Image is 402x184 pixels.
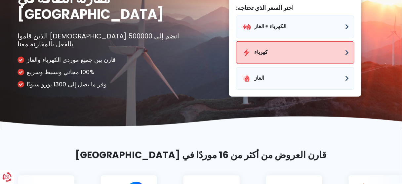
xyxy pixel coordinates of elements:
[27,80,107,88] font: وفر ما يصل إلى 1300 يورو سنويًا
[236,67,354,90] button: الغاز
[18,31,179,49] font: انضم إلى 500000 [DEMOGRAPHIC_DATA] الذين قاموا بالفعل بالمقارنة معنا
[236,4,294,12] font: اختر السعر الذي تحتاجه:
[254,23,286,30] font: الكهرباء + الغاز
[254,49,268,56] font: كهرباء
[254,74,264,82] font: الغاز
[27,56,116,64] font: قارن بين جميع موردي الكهرباء والغاز
[236,16,354,38] button: الكهرباء + الغاز
[75,149,327,161] font: قارن العروض من أكثر من 16 موردًا في [GEOGRAPHIC_DATA]
[27,68,94,76] font: 100% مجاني وبسيط وسريع
[236,41,354,64] button: كهرباء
